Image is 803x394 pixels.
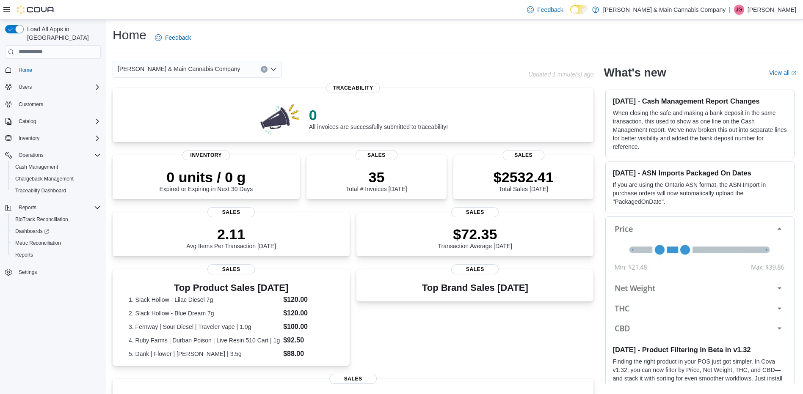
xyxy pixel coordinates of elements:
div: Total # Invoices [DATE] [346,169,407,192]
span: Traceabilty Dashboard [15,187,66,194]
span: Chargeback Management [12,174,101,184]
a: Chargeback Management [12,174,77,184]
button: Reports [8,249,104,261]
p: 35 [346,169,407,186]
button: Inventory [2,132,104,144]
button: Open list of options [270,66,277,73]
a: Home [15,65,36,75]
button: Reports [15,202,40,213]
span: Users [19,84,32,90]
a: Reports [12,250,36,260]
a: Traceabilty Dashboard [12,186,69,196]
dd: $92.50 [283,335,334,345]
button: Chargeback Management [8,173,104,185]
dt: 3. Fernway | Sour Diesel | Traveler Vape | 1.0g [129,323,280,331]
button: Settings [2,266,104,278]
dt: 1. Slack Hollow - Lilac Diesel 7g [129,295,280,304]
span: Reports [15,252,33,258]
button: Metrc Reconciliation [8,237,104,249]
span: Dashboards [12,226,101,236]
span: Feedback [537,5,563,14]
button: Users [15,82,35,92]
span: Inventory [182,150,230,160]
a: View allExternal link [769,69,796,76]
button: Inventory [15,133,43,143]
dd: $100.00 [283,322,334,332]
div: Julie Garcia [734,5,744,15]
a: Customers [15,99,47,109]
svg: External link [791,71,796,76]
span: Sales [207,264,255,274]
span: Settings [15,267,101,277]
a: Cash Management [12,162,61,172]
span: Catalog [19,118,36,125]
button: Home [2,64,104,76]
button: Traceabilty Dashboard [8,185,104,197]
span: Sales [329,374,377,384]
span: Feedback [165,33,191,42]
h3: [DATE] - Cash Management Report Changes [613,97,787,105]
span: Sales [451,264,499,274]
span: Load All Apps in [GEOGRAPHIC_DATA] [24,25,101,42]
p: If you are using the Ontario ASN format, the ASN Import in purchase orders will now automatically... [613,181,787,206]
dd: $88.00 [283,349,334,359]
span: Inventory [15,133,101,143]
a: BioTrack Reconciliation [12,214,72,224]
span: Home [15,65,101,75]
span: Reports [12,250,101,260]
img: Cova [17,5,55,14]
button: Clear input [261,66,268,73]
button: Catalog [15,116,39,126]
a: Settings [15,267,40,277]
span: Operations [19,152,44,159]
p: 0 units / 0 g [159,169,253,186]
h3: Top Brand Sales [DATE] [422,283,528,293]
span: Catalog [15,116,101,126]
div: Expired or Expiring in Next 30 Days [159,169,253,192]
span: Metrc Reconciliation [12,238,101,248]
span: Customers [15,99,101,109]
span: Reports [19,204,36,211]
input: Dark Mode [570,5,588,14]
dt: 5. Dank | Flower | [PERSON_NAME] | 3.5g [129,350,280,358]
span: Sales [207,207,255,217]
span: Metrc Reconciliation [15,240,61,246]
span: Sales [356,150,397,160]
p: $2532.41 [494,169,554,186]
span: Inventory [19,135,39,142]
span: Home [19,67,32,74]
span: Customers [19,101,43,108]
span: Settings [19,269,37,276]
button: Users [2,81,104,93]
h3: Top Product Sales [DATE] [129,283,334,293]
dd: $120.00 [283,295,334,305]
div: Total Sales [DATE] [494,169,554,192]
span: Chargeback Management [15,175,74,182]
button: Reports [2,202,104,213]
button: Operations [15,150,47,160]
button: Cash Management [8,161,104,173]
span: Users [15,82,101,92]
span: BioTrack Reconciliation [12,214,101,224]
span: Traceabilty Dashboard [12,186,101,196]
p: Updated 1 minute(s) ago [528,71,593,78]
p: 0 [309,107,448,123]
a: Dashboards [8,225,104,237]
p: $72.35 [438,226,513,243]
a: Feedback [524,1,566,18]
dt: 2. Slack Hollow - Blue Dream 7g [129,309,280,317]
h3: [DATE] - Product Filtering in Beta in v1.32 [613,345,787,354]
span: Dashboards [15,228,49,235]
img: 0 [258,101,302,135]
a: Feedback [152,29,194,46]
p: | [729,5,731,15]
button: Catalog [2,115,104,127]
nav: Complex example [5,60,101,301]
span: Sales [502,150,544,160]
span: Reports [15,202,101,213]
div: Avg Items Per Transaction [DATE] [186,226,276,249]
span: Traceability [326,83,380,93]
span: [PERSON_NAME] & Main Cannabis Company [118,64,240,74]
a: Metrc Reconciliation [12,238,64,248]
